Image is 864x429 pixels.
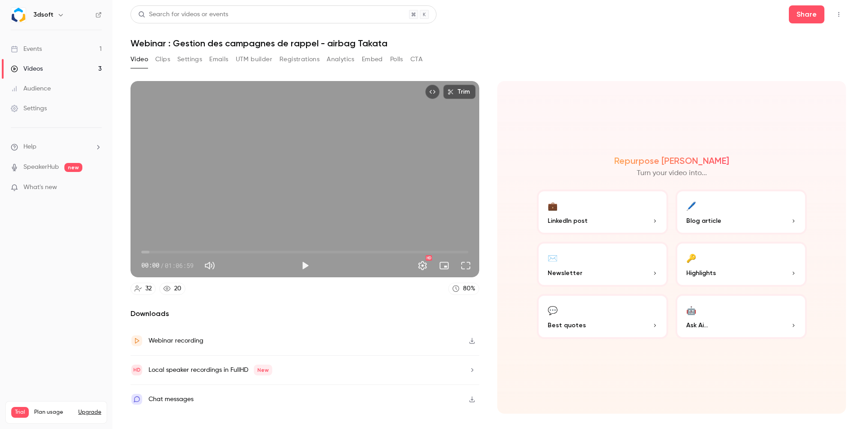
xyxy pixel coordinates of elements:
span: Highlights [686,268,716,278]
button: 💼LinkedIn post [537,190,668,235]
a: SpeakerHub [23,163,59,172]
a: 80% [448,283,479,295]
button: ✉️Newsletter [537,242,668,287]
a: 32 [130,283,156,295]
button: 🤖Ask Ai... [675,294,807,339]
button: UTM builder [236,52,272,67]
div: 🤖 [686,303,696,317]
span: Blog article [686,216,721,226]
div: Webinar recording [148,335,203,346]
div: Audience [11,84,51,93]
div: HD [426,255,432,261]
span: / [160,261,164,270]
div: 💬 [548,303,558,317]
li: help-dropdown-opener [11,142,102,152]
div: 80 % [463,284,475,294]
div: 00:00 [141,261,193,270]
div: 💼 [548,199,558,212]
button: Clips [155,52,170,67]
button: Analytics [327,52,355,67]
button: Upgrade [78,409,101,416]
span: 01:06:59 [165,261,193,270]
div: 🖊️ [686,199,696,212]
button: Trim [443,85,476,99]
button: Registrations [279,52,319,67]
h6: 3dsoft [33,10,54,19]
iframe: Noticeable Trigger [91,184,102,192]
div: Chat messages [148,394,193,405]
div: Search for videos or events [138,10,228,19]
button: Video [130,52,148,67]
span: Best quotes [548,321,586,330]
p: Turn your video into... [637,168,707,179]
div: Events [11,45,42,54]
span: What's new [23,183,57,192]
div: 🔑 [686,251,696,265]
button: Share [789,5,824,23]
button: Settings [177,52,202,67]
button: CTA [410,52,423,67]
button: Mute [201,257,219,275]
span: Help [23,142,36,152]
button: 💬Best quotes [537,294,668,339]
button: Embed [362,52,383,67]
button: Embed video [425,85,440,99]
div: Videos [11,64,43,73]
h2: Repurpose [PERSON_NAME] [614,155,729,166]
h1: Webinar : Gestion des campagnes de rappel - airbag Takata [130,38,846,49]
span: new [64,163,82,172]
div: Local speaker recordings in FullHD [148,365,272,375]
span: Newsletter [548,268,582,278]
div: 32 [145,284,152,294]
span: Plan usage [34,409,73,416]
span: LinkedIn post [548,216,588,226]
div: ✉️ [548,251,558,265]
span: New [254,365,272,375]
div: 20 [174,284,181,294]
div: Settings [11,104,47,113]
button: Full screen [457,257,475,275]
button: Settings [414,257,432,275]
img: 3dsoft [11,8,26,22]
button: Top Bar Actions [832,7,846,22]
button: Play [296,257,314,275]
span: Ask Ai... [686,321,708,330]
span: Trial [11,407,29,418]
button: Turn on miniplayer [435,257,453,275]
span: 00:00 [141,261,159,270]
button: 🖊️Blog article [675,190,807,235]
button: 🔑Highlights [675,242,807,287]
button: Polls [390,52,403,67]
button: Emails [209,52,228,67]
a: 20 [159,283,185,295]
h2: Downloads [130,308,479,319]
